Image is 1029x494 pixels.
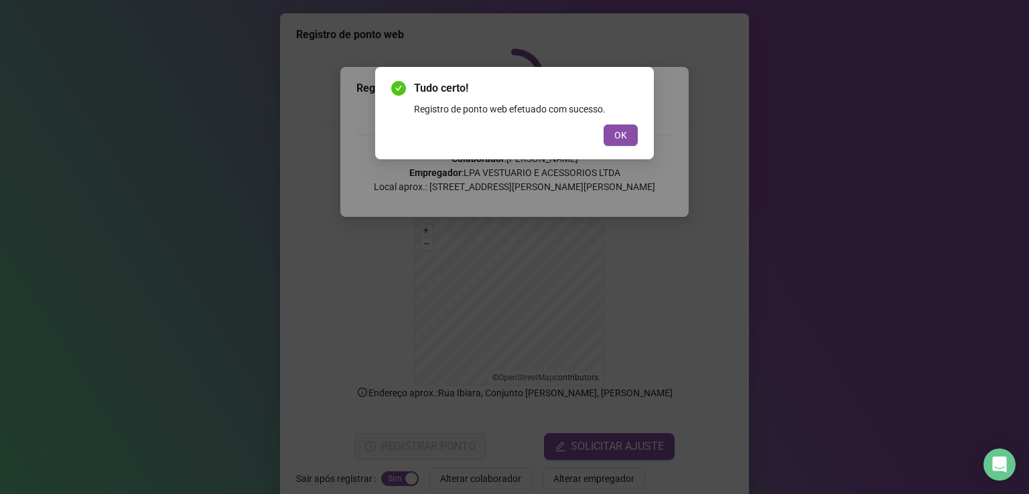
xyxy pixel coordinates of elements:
[414,80,638,96] span: Tudo certo!
[414,102,638,116] div: Registro de ponto web efetuado com sucesso.
[391,81,406,96] span: check-circle
[604,125,638,146] button: OK
[983,448,1016,481] div: Open Intercom Messenger
[614,128,627,143] span: OK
